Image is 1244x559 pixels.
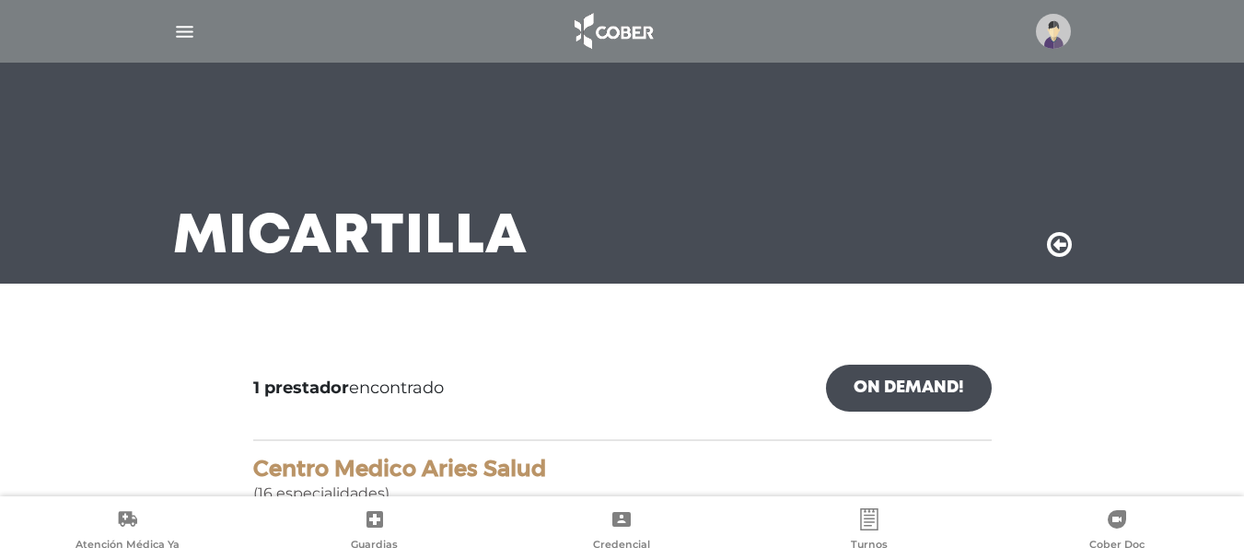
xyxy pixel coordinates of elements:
a: On Demand! [826,365,992,412]
b: 1 prestador [253,378,349,398]
span: Atención Médica Ya [76,538,180,554]
span: Guardias [351,538,398,554]
a: Turnos [746,508,994,555]
span: Cober Doc [1089,538,1145,554]
h3: Mi Cartilla [173,214,528,262]
span: Credencial [593,538,650,554]
div: (16 especialidades) [253,456,992,505]
span: encontrado [253,376,444,401]
a: Guardias [251,508,499,555]
img: Cober_menu-lines-white.svg [173,20,196,43]
img: profile-placeholder.svg [1036,14,1071,49]
a: Cober Doc [993,508,1240,555]
img: logo_cober_home-white.png [564,9,661,53]
h4: Centro Medico Aries Salud [253,456,992,483]
a: Atención Médica Ya [4,508,251,555]
span: Turnos [851,538,888,554]
a: Credencial [498,508,746,555]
